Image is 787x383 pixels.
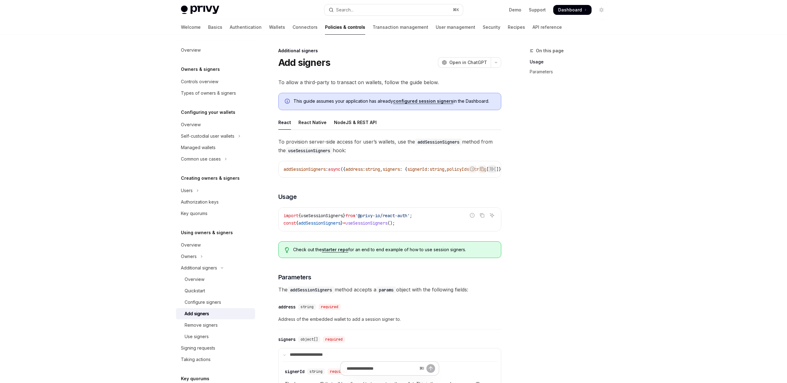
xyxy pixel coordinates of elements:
[436,20,475,35] a: User management
[296,220,298,226] span: {
[181,264,217,272] div: Additional signers
[185,321,218,329] div: Remove signers
[176,119,255,130] a: Overview
[176,45,255,56] a: Overview
[181,6,219,14] img: light logo
[326,166,328,172] span: :
[325,20,365,35] a: Policies & controls
[415,139,462,145] code: addSessionSigners
[278,316,501,323] span: Address of the embedded wallet to add a session signer to.
[269,20,285,35] a: Wallets
[301,304,314,309] span: string
[478,211,486,219] button: Copy the contents from the code block
[285,99,291,105] svg: Info
[176,88,255,99] a: Types of owners & signers
[340,220,343,226] span: }
[278,78,501,87] span: To allow a third-party to transact on wallets, follow the guide below.
[529,7,546,13] a: Support
[444,166,447,172] span: ,
[176,131,255,142] button: Toggle Self-custodial user wallets section
[185,276,204,283] div: Overview
[278,192,297,201] span: Usage
[185,299,221,306] div: Configure signers
[176,354,255,365] a: Taking actions
[530,67,611,77] a: Parameters
[478,165,486,173] button: Copy the contents from the code block
[407,166,427,172] span: signerId
[553,5,592,15] a: Dashboard
[340,166,345,172] span: ({
[597,5,606,15] button: Toggle dark mode
[345,220,387,226] span: useSessionSigners
[278,304,296,310] div: address
[176,342,255,354] a: Signing requests
[323,336,345,342] div: required
[293,247,494,253] span: Check out the for an end to end example of how to use session signers.
[278,285,501,294] span: The method accepts a object with the following fields:
[176,196,255,208] a: Authorization keys
[181,241,201,249] div: Overview
[393,98,453,104] a: configured session signers
[278,273,311,282] span: Parameters
[278,115,291,130] div: React
[176,76,255,87] a: Controls overview
[468,211,476,219] button: Report incorrect code
[278,137,501,155] span: To provision server-side access for user’s wallets, use the method from the hook:
[345,166,363,172] span: address
[176,251,255,262] button: Toggle Owners section
[181,66,220,73] h5: Owners & signers
[185,310,209,317] div: Add signers
[181,144,216,151] div: Managed wallets
[488,165,496,173] button: Ask AI
[347,362,417,375] input: Ask a question...
[176,297,255,308] a: Configure signers
[181,375,209,382] h5: Key quorums
[373,20,428,35] a: Transaction management
[181,121,201,128] div: Overview
[181,46,201,54] div: Overview
[181,89,236,97] div: Types of owners & signers
[438,57,491,68] button: Open in ChatGPT
[468,165,476,173] button: Report incorrect code
[208,20,222,35] a: Basics
[230,20,262,35] a: Authentication
[319,304,341,310] div: required
[181,187,193,194] div: Users
[509,7,521,13] a: Demo
[293,20,318,35] a: Connectors
[181,109,235,116] h5: Configuring your wallets
[449,59,487,66] span: Open in ChatGPT
[181,210,207,217] div: Key quorums
[400,166,407,172] span: : {
[176,308,255,319] a: Add signers
[483,20,500,35] a: Security
[278,57,331,68] h1: Add signers
[181,198,219,206] div: Authorization keys
[343,220,345,226] span: =
[365,166,380,172] span: string
[380,166,383,172] span: ,
[284,213,298,218] span: import
[284,220,296,226] span: const
[298,213,301,218] span: {
[284,166,326,172] span: addSessionSigners
[181,78,218,85] div: Controls overview
[181,174,240,182] h5: Creating owners & signers
[185,287,205,295] div: Quickstart
[176,239,255,251] a: Overview
[322,247,348,252] a: starter repo
[181,155,221,163] div: Common use cases
[336,6,353,14] div: Search...
[288,286,335,293] code: addSessionSigners
[383,166,400,172] span: signers
[334,115,377,130] div: NodeJS & REST API
[410,213,412,218] span: ;
[508,20,525,35] a: Recipes
[285,247,289,253] svg: Tip
[278,48,501,54] div: Additional signers
[176,142,255,153] a: Managed wallets
[530,57,611,67] a: Usage
[324,4,463,15] button: Open search
[185,333,209,340] div: Use signers
[486,166,504,172] span: []}[]})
